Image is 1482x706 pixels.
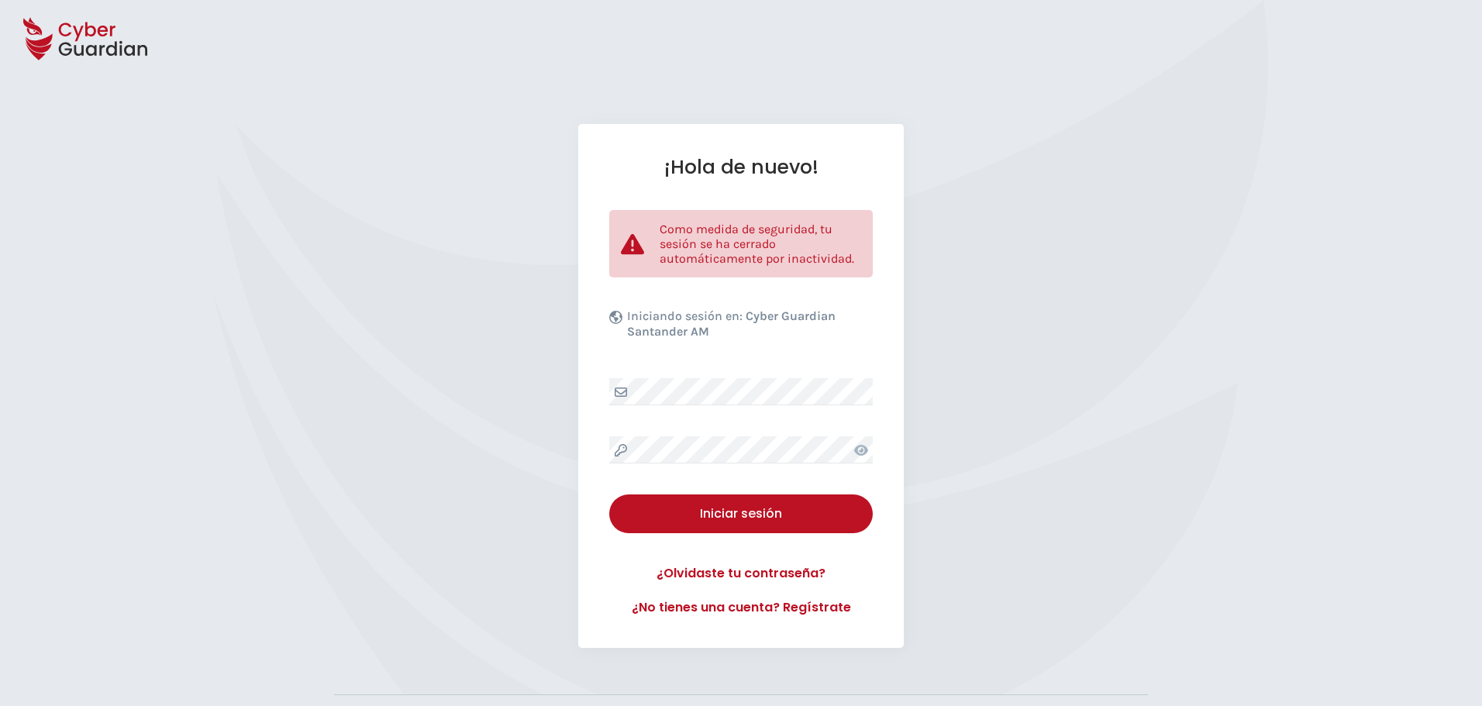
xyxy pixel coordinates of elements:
a: ¿Olvidaste tu contraseña? [609,564,873,583]
p: Iniciando sesión en: [627,308,869,347]
b: Cyber Guardian Santander AM [627,308,836,339]
a: ¿No tienes una cuenta? Regístrate [609,598,873,617]
div: Iniciar sesión [621,505,861,523]
h1: ¡Hola de nuevo! [609,155,873,179]
button: Iniciar sesión [609,494,873,533]
p: Como medida de seguridad, tu sesión se ha cerrado automáticamente por inactividad. [660,222,861,266]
